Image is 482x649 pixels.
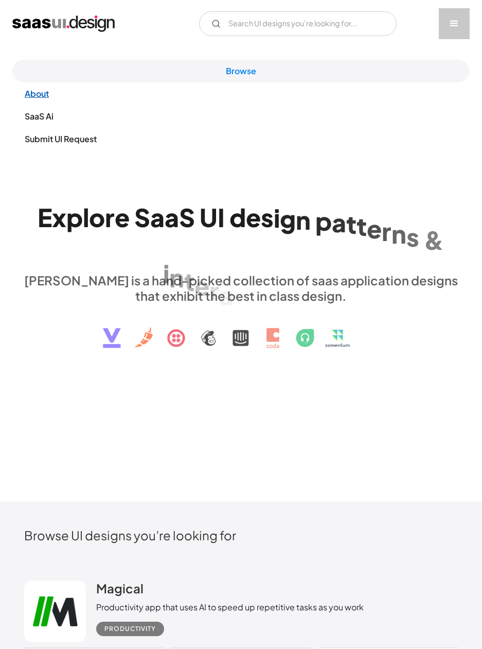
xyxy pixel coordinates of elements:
[199,11,397,36] input: Search UI designs you're looking for...
[12,60,470,82] a: Browse
[12,105,470,128] a: SaaS Ai
[12,15,115,32] a: home
[12,128,470,150] a: Submit UI Request
[439,8,470,39] div: menu
[199,11,397,36] form: Email Form
[12,82,470,105] a: About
